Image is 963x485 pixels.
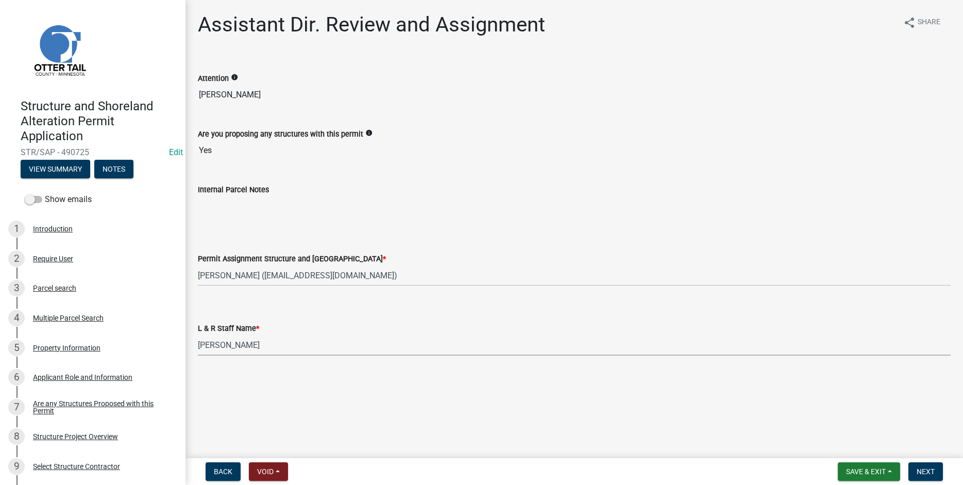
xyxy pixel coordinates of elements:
wm-modal-confirm: Summary [21,166,90,174]
label: Permit Assignment Structure and [GEOGRAPHIC_DATA] [198,256,386,263]
span: Share [918,16,940,29]
div: Applicant Role and Information [33,374,132,381]
i: info [231,74,238,81]
button: Void [249,462,288,481]
h1: Assistant Dir. Review and Assignment [198,12,545,37]
label: Attention [198,75,229,82]
span: Void [257,467,274,476]
div: 2 [8,250,25,267]
button: Back [206,462,241,481]
div: Introduction [33,225,73,232]
wm-modal-confirm: Notes [94,166,133,174]
div: Multiple Parcel Search [33,314,104,322]
label: Are you proposing any structures with this permit [198,131,363,138]
span: Back [214,467,232,476]
h4: Structure and Shoreland Alteration Permit Application [21,99,177,143]
div: 8 [8,428,25,445]
img: Otter Tail County, Minnesota [21,11,98,88]
div: 1 [8,221,25,237]
span: Next [917,467,935,476]
button: Notes [94,160,133,178]
div: 6 [8,369,25,386]
div: 3 [8,280,25,296]
label: L & R Staff Name [198,325,259,332]
label: Internal Parcel Notes [198,187,269,194]
label: Show emails [25,193,92,206]
span: Save & Exit [846,467,886,476]
div: Parcel search [33,285,76,292]
div: Structure Project Overview [33,433,118,440]
div: 4 [8,310,25,326]
i: share [903,16,916,29]
i: info [365,129,373,137]
span: STR/SAP - 490725 [21,147,165,157]
wm-modal-confirm: Edit Application Number [169,147,183,157]
div: Property Information [33,344,100,352]
div: 7 [8,399,25,415]
div: 5 [8,340,25,356]
a: Edit [169,147,183,157]
button: shareShare [895,12,949,32]
button: Save & Exit [838,462,900,481]
div: Are any Structures Proposed with this Permit [33,400,169,414]
button: View Summary [21,160,90,178]
div: 9 [8,458,25,475]
div: Require User [33,255,73,262]
div: Select Structure Contractor [33,463,120,470]
button: Next [908,462,943,481]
